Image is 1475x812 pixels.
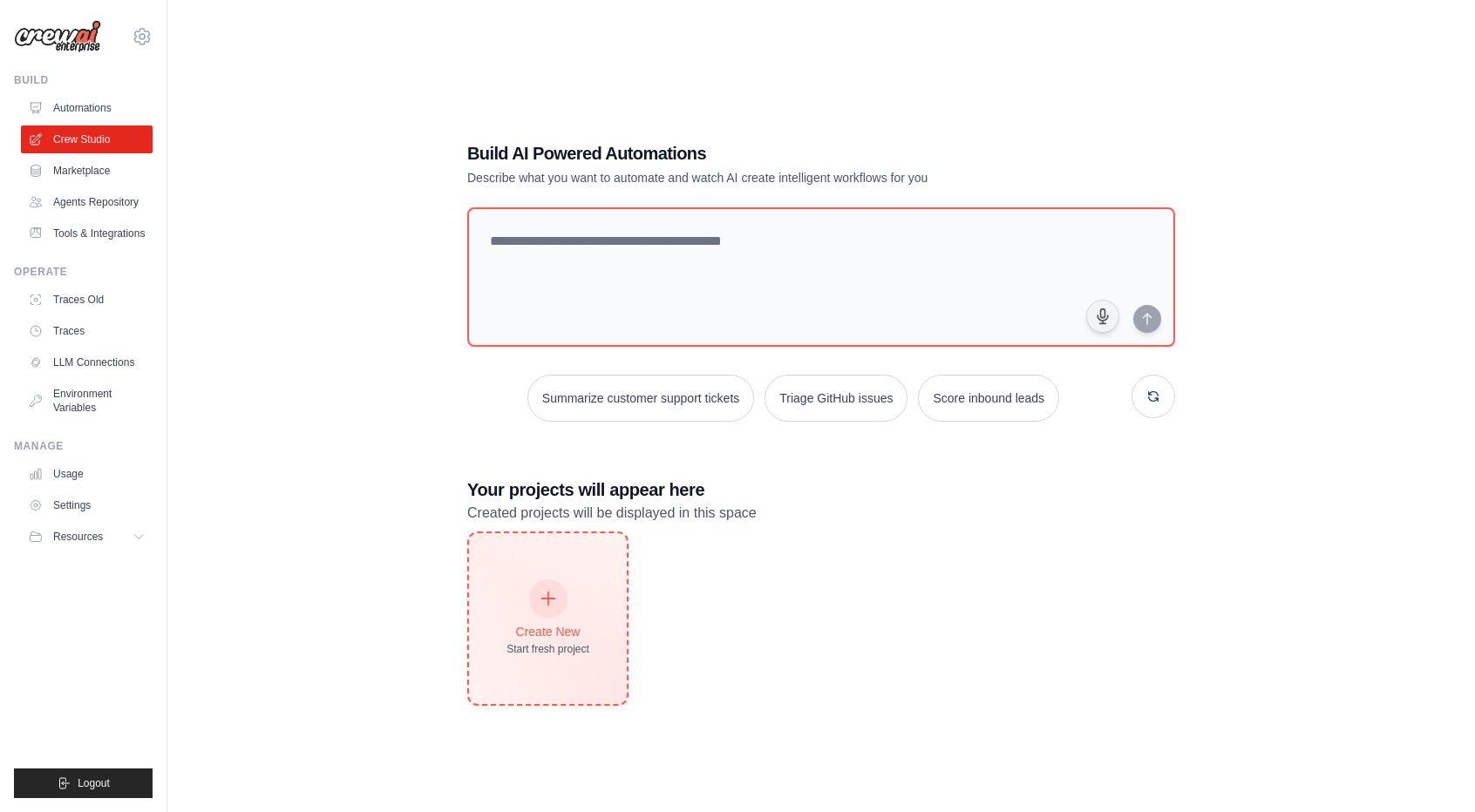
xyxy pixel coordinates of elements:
[14,20,101,53] img: Logo
[21,188,153,216] a: Agents Repository
[21,286,153,314] a: Traces Old
[21,523,153,551] button: Resources
[506,623,589,640] div: Create New
[21,460,153,488] a: Usage
[14,768,153,798] button: Logout
[21,125,153,153] a: Crew Studio
[21,157,153,185] a: Marketplace
[14,265,153,279] div: Operate
[918,375,1059,422] button: Score inbound leads
[21,491,153,519] a: Settings
[467,502,1175,524] p: Created projects will be displayed in this space
[527,375,754,422] button: Summarize customer support tickets
[467,169,1053,186] p: Describe what you want to automate and watch AI create intelligent workflows for you
[467,477,1175,502] h3: Your projects will appear here
[506,642,589,656] div: Start fresh project
[467,141,1053,166] h1: Build AI Powered Automations
[1086,300,1119,333] button: Click to speak your automation idea
[765,375,907,422] button: Triage GitHub issues
[21,380,153,422] a: Environment Variables
[78,776,110,790] span: Logout
[1132,375,1175,418] button: Get new suggestions
[53,530,103,544] span: Resources
[21,220,153,247] a: Tools & Integrations
[14,439,153,453] div: Manage
[21,317,153,345] a: Traces
[21,348,153,376] a: LLM Connections
[1388,728,1475,812] iframe: Chat Widget
[14,73,153,87] div: Build
[21,94,153,122] a: Automations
